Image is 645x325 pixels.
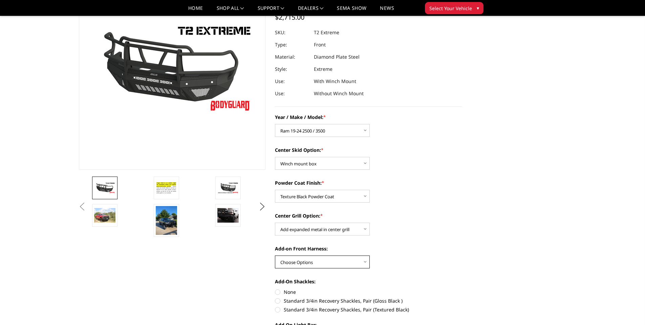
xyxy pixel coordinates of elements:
[314,87,364,100] dd: Without Winch Mount
[275,87,309,100] dt: Use:
[429,5,472,12] span: Select Your Vehicle
[275,63,309,75] dt: Style:
[275,288,462,296] label: None
[94,208,115,222] img: T2 Series - Extreme Front Bumper (receiver or winch)
[275,51,309,63] dt: Material:
[314,51,360,63] dd: Diamond Plate Steel
[314,63,332,75] dd: Extreme
[275,245,462,252] label: Add-on Front Harness:
[337,6,366,16] a: SEMA Show
[275,75,309,87] dt: Use:
[217,6,244,16] a: shop all
[314,39,326,51] dd: Front
[257,202,267,212] button: Next
[275,212,462,219] label: Center Grill Option:
[217,208,239,223] img: T2 Series - Extreme Front Bumper (receiver or winch)
[275,146,462,154] label: Center Skid Option:
[477,4,479,12] span: ▾
[275,179,462,186] label: Powder Coat Finish:
[298,6,324,16] a: Dealers
[77,202,87,212] button: Previous
[275,297,462,304] label: Standard 3/4in Recovery Shackles, Pair (Gloss Black )
[380,6,394,16] a: News
[258,6,284,16] a: Support
[188,6,203,16] a: Home
[314,26,339,39] dd: T2 Extreme
[275,13,304,22] span: $2,715.00
[275,39,309,51] dt: Type:
[275,114,462,121] label: Year / Make / Model:
[217,182,239,194] img: T2 Series - Extreme Front Bumper (receiver or winch)
[314,75,356,87] dd: With Winch Mount
[156,181,177,195] img: T2 Series - Extreme Front Bumper (receiver or winch)
[275,278,462,285] label: Add-On Shackles:
[94,182,115,194] img: T2 Series - Extreme Front Bumper (receiver or winch)
[275,26,309,39] dt: SKU:
[425,2,483,14] button: Select Your Vehicle
[156,206,177,235] img: T2 Series - Extreme Front Bumper (receiver or winch)
[275,306,462,313] label: Standard 3/4in Recovery Shackles, Pair (Textured Black)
